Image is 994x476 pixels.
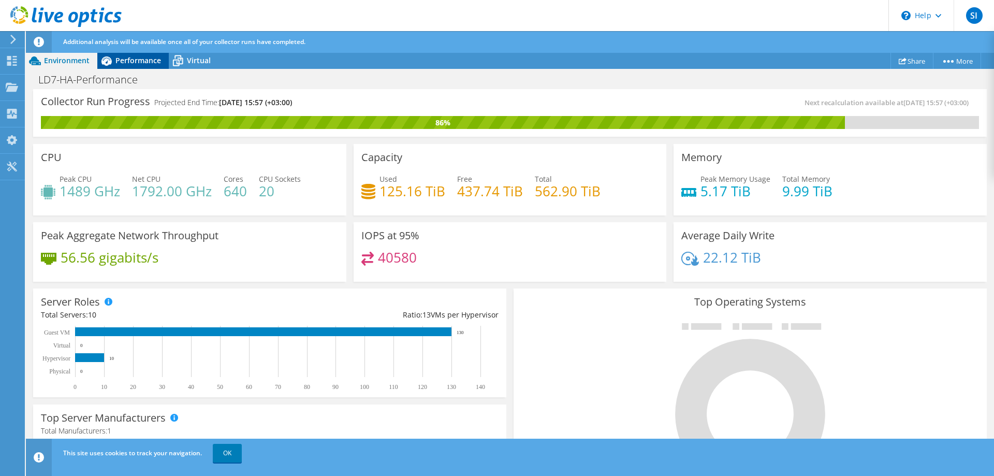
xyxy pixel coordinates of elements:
h4: 20 [259,185,301,197]
div: 86% [41,117,845,128]
text: 50 [217,383,223,391]
text: Virtual [53,342,71,349]
text: 10 [109,356,114,361]
text: 10 [101,383,107,391]
div: Ratio: VMs per Hypervisor [270,309,499,321]
text: 20 [130,383,136,391]
text: 90 [332,383,339,391]
h3: Top Operating Systems [521,296,979,308]
text: 0 [74,383,77,391]
h4: 5.17 TiB [700,185,770,197]
span: Virtual [187,55,211,65]
h4: 40580 [378,252,417,263]
text: 110 [389,383,398,391]
a: OK [213,444,242,463]
text: 0 [80,369,83,374]
h4: 125.16 TiB [379,185,445,197]
text: 70 [275,383,281,391]
h3: IOPS at 95% [361,230,419,241]
span: 10 [88,310,96,320]
h4: 562.90 TiB [535,185,601,197]
span: Peak CPU [60,174,92,184]
span: Peak Memory Usage [700,174,770,184]
h4: 56.56 gigabits/s [61,252,158,263]
text: 120 [418,383,427,391]
text: 30 [159,383,165,391]
span: Cores [224,174,243,184]
span: Free [457,174,472,184]
span: Next recalculation available at [805,98,974,107]
h4: 1489 GHz [60,185,120,197]
span: CPU Sockets [259,174,301,184]
h3: Server Roles [41,296,100,308]
span: [DATE] 15:57 (+03:00) [219,97,292,107]
a: Share [890,53,933,69]
h1: LD7-HA-Performance [34,74,154,85]
h3: Capacity [361,152,402,163]
text: Physical [49,368,70,375]
h4: 9.99 TiB [782,185,832,197]
span: Performance [115,55,161,65]
text: 140 [476,383,485,391]
h4: Projected End Time: [154,97,292,108]
h4: 437.74 TiB [457,185,523,197]
span: 13 [422,310,431,320]
text: Hypervisor [42,355,70,362]
text: 130 [457,330,464,335]
h3: Top Server Manufacturers [41,412,166,424]
span: This site uses cookies to track your navigation. [63,449,202,457]
text: 130 [447,383,456,391]
h3: Average Daily Write [681,230,774,241]
span: Environment [44,55,90,65]
text: 100 [360,383,369,391]
text: Guest VM [44,329,70,336]
svg: \n [901,11,911,20]
h3: CPU [41,152,62,163]
text: 80 [304,383,310,391]
h4: 22.12 TiB [703,252,761,263]
text: 40 [188,383,194,391]
span: Used [379,174,397,184]
a: More [933,53,981,69]
text: 60 [246,383,252,391]
div: Total Servers: [41,309,270,321]
h3: Memory [681,152,722,163]
span: Total [535,174,552,184]
span: SI [966,7,983,24]
h4: 640 [224,185,247,197]
text: 0 [80,343,83,348]
span: Total Memory [782,174,830,184]
h4: Total Manufacturers: [41,425,499,437]
span: Net CPU [132,174,160,184]
h3: Peak Aggregate Network Throughput [41,230,218,241]
h4: 1792.00 GHz [132,185,212,197]
span: Additional analysis will be available once all of your collector runs have completed. [63,37,305,46]
span: 1 [107,426,111,436]
span: [DATE] 15:57 (+03:00) [903,98,969,107]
